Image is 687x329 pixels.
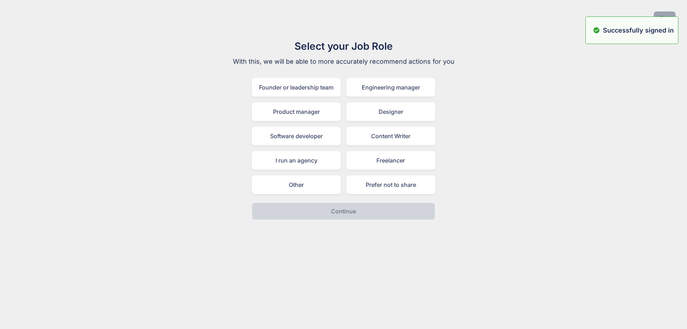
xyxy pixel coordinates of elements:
p: Continue [331,207,356,216]
div: Designer [346,102,435,121]
div: Product manager [252,102,341,121]
p: Successfully signed in [603,25,674,35]
div: Content Writer [346,127,435,145]
button: Continue [252,203,435,220]
p: With this, we will be able to more accurately recommend actions for you [223,57,464,67]
div: Freelancer [346,151,435,170]
div: Founder or leadership team [252,78,341,97]
div: Prefer not to share [346,175,435,194]
img: alert [593,25,600,35]
div: I run an agency [252,151,341,170]
div: Software developer [252,127,341,145]
div: Other [252,175,341,194]
h1: Select your Job Role [223,39,464,54]
div: Engineering manager [346,78,435,97]
button: Skip [654,11,676,24]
